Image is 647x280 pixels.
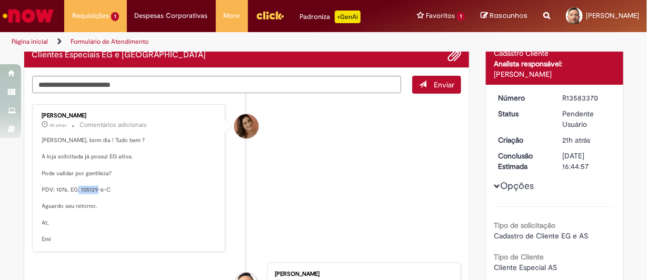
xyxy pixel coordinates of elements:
time: 01/10/2025 11:04:07 [50,122,67,128]
dt: Conclusão Estimada [490,151,555,172]
div: [PERSON_NAME] [42,113,217,119]
span: 4h atrás [50,122,67,128]
ul: Trilhas de página [8,32,423,52]
dt: Status [490,108,555,119]
div: Pendente Usuário [563,108,612,129]
div: [DATE] 16:44:57 [563,151,612,172]
div: Emiliane Dias De Souza [234,114,258,138]
p: [PERSON_NAME], bom dia ! Tudo bem ? A loja solicitada já possui EG ativa. Pode validar por gentil... [42,136,217,244]
small: Comentários adicionais [80,121,147,129]
span: 21h atrás [563,135,591,145]
div: 30/09/2025 17:44:57 [563,135,612,145]
img: click_logo_yellow_360x200.png [256,7,284,23]
div: [PERSON_NAME] [494,69,615,79]
div: Padroniza [300,11,361,23]
div: R13583370 [563,93,612,103]
span: Rascunhos [490,11,527,21]
p: +GenAi [335,11,361,23]
span: Cliente Especial AS [494,263,557,272]
span: More [224,11,240,21]
time: 30/09/2025 17:44:57 [563,135,591,145]
div: [PERSON_NAME] [275,271,450,277]
b: Tipo de solicitação [494,221,555,230]
span: [PERSON_NAME] [586,11,639,20]
span: Enviar [434,80,454,89]
textarea: Digite sua mensagem aqui... [32,76,402,93]
button: Adicionar anexos [447,48,461,62]
span: 1 [457,12,465,21]
a: Rascunhos [481,11,527,21]
span: 1 [111,12,119,21]
a: Página inicial [12,37,48,46]
span: Cadastro de Cliente EG e AS [494,231,588,241]
h2: Clientes Especiais EG e AS Histórico de tíquete [32,51,206,60]
span: Despesas Corporativas [135,11,208,21]
dt: Número [490,93,555,103]
span: Requisições [72,11,109,21]
button: Enviar [412,76,461,94]
b: Tipo de Cliente [494,252,544,262]
dt: Criação [490,135,555,145]
div: Analista responsável: [494,58,615,69]
img: ServiceNow [1,5,55,26]
span: Favoritos [426,11,455,21]
a: Formulário de Atendimento [71,37,148,46]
